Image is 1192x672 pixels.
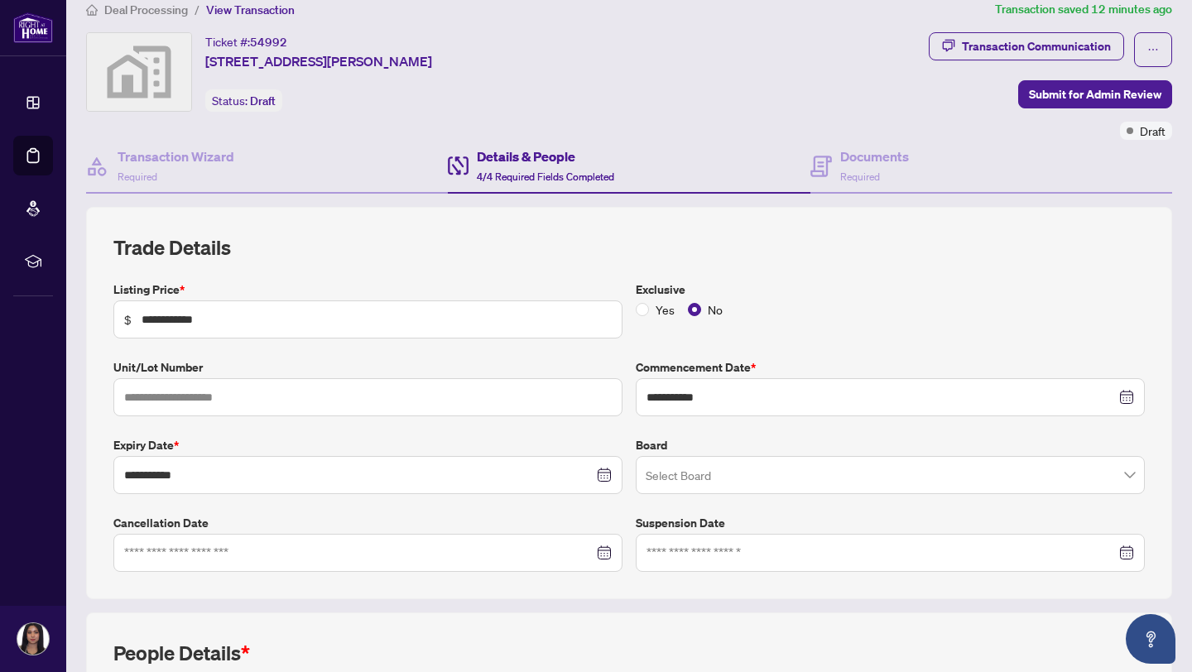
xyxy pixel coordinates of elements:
label: Unit/Lot Number [113,358,622,377]
h2: People Details [113,640,250,666]
span: Submit for Admin Review [1029,81,1161,108]
h2: Trade Details [113,234,1145,261]
span: Deal Processing [104,2,188,17]
div: Ticket #: [205,32,287,51]
label: Suspension Date [636,514,1145,532]
button: Open asap [1126,614,1175,664]
span: [STREET_ADDRESS][PERSON_NAME] [205,51,432,71]
div: Status: [205,89,282,112]
label: Commencement Date [636,358,1145,377]
h4: Documents [840,146,909,166]
img: logo [13,12,53,43]
label: Expiry Date [113,436,622,454]
span: $ [124,310,132,329]
span: View Transaction [206,2,295,17]
span: Draft [250,94,276,108]
img: Profile Icon [17,623,49,655]
div: Transaction Communication [962,33,1111,60]
span: 54992 [250,35,287,50]
button: Submit for Admin Review [1018,80,1172,108]
h4: Transaction Wizard [118,146,234,166]
span: 4/4 Required Fields Completed [477,170,614,183]
label: Cancellation Date [113,514,622,532]
span: Draft [1140,122,1166,140]
span: home [86,4,98,16]
span: Yes [649,300,681,319]
span: Required [118,170,157,183]
button: Transaction Communication [929,32,1124,60]
img: svg%3e [87,33,191,111]
span: Required [840,170,880,183]
span: No [701,300,729,319]
span: ellipsis [1147,44,1159,55]
label: Board [636,436,1145,454]
label: Listing Price [113,281,622,299]
h4: Details & People [477,146,614,166]
label: Exclusive [636,281,1145,299]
